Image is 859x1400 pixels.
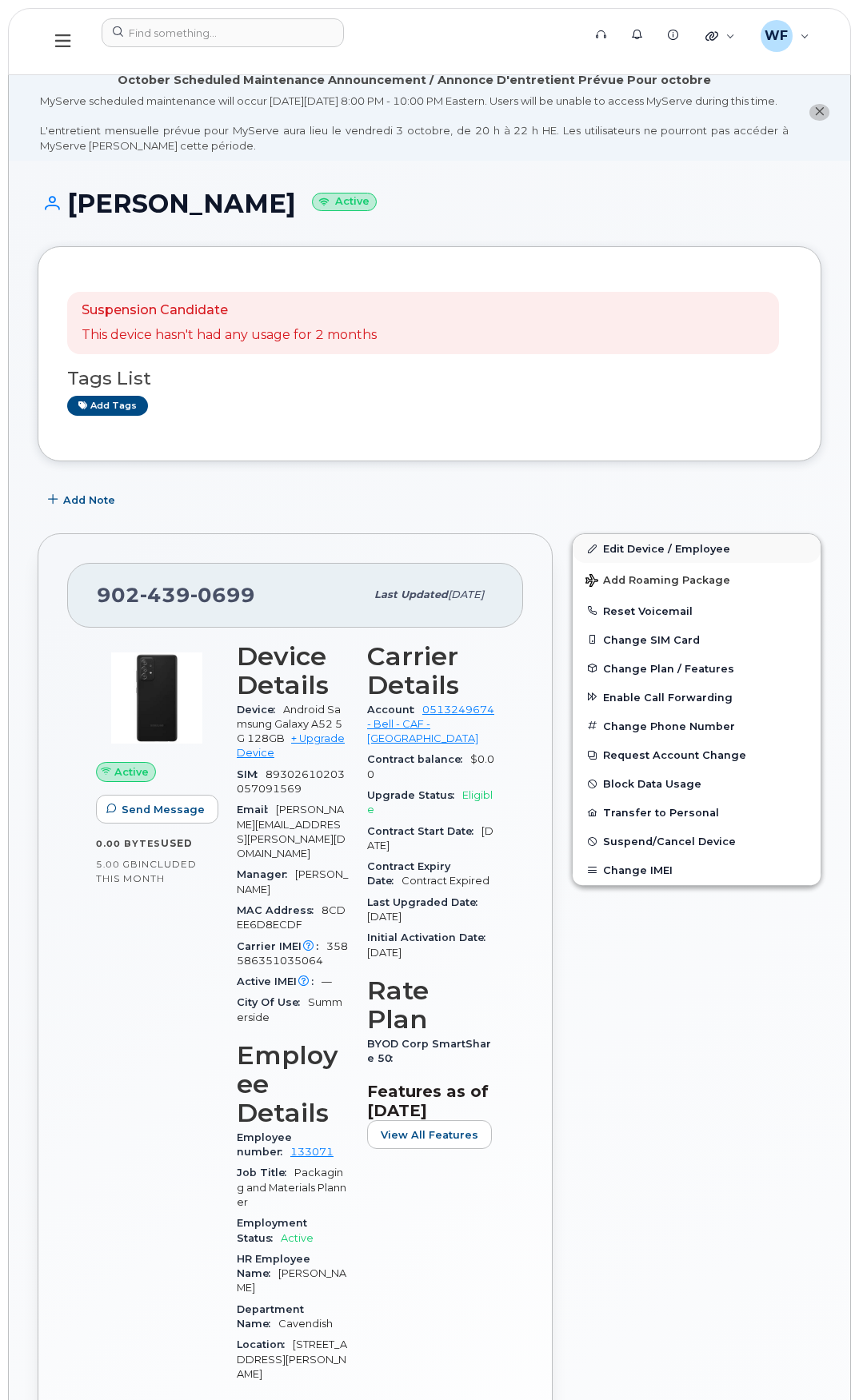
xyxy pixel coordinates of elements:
h3: Tags List [67,369,792,389]
button: Request Account Change [573,740,821,769]
h3: Device Details [237,642,348,700]
span: Initial Activation Date [367,931,493,943]
span: Change Plan / Features [603,662,734,674]
span: 0.00 Bytes [96,838,161,849]
button: Transfer to Personal [573,798,821,827]
span: Add Roaming Package [585,574,730,589]
button: View All Features [367,1120,492,1149]
button: Block Data Usage [573,769,821,798]
span: Location [237,1338,293,1350]
a: Edit Device / Employee [573,534,821,563]
span: [DATE] [367,825,493,852]
img: image20231002-3703462-2e78ka.jpeg [109,650,205,746]
h3: Employee Details [237,1041,348,1127]
span: Contract Expiry Date [367,860,450,887]
span: SIM [237,768,266,780]
span: Packaging and Materials Planner [237,1167,346,1208]
p: Suspension Candidate [82,301,377,320]
span: Employee number [237,1131,292,1158]
span: 5.00 GB [96,859,138,870]
span: 89302610203057091569 [237,768,345,795]
span: Suspend/Cancel Device [603,836,736,848]
span: [PERSON_NAME] [237,1267,346,1294]
span: Employment Status [237,1217,307,1243]
button: Enable Call Forwarding [573,683,821,712]
span: [STREET_ADDRESS][PERSON_NAME] [237,1338,347,1380]
button: Send Message [96,795,218,824]
span: Contract Start Date [367,825,481,837]
button: Add Note [38,485,129,514]
span: included this month [96,858,197,884]
button: Change Plan / Features [573,654,821,683]
a: + Upgrade Device [237,732,345,759]
span: Job Title [237,1167,294,1179]
h3: Rate Plan [367,976,494,1034]
div: October Scheduled Maintenance Announcement / Annonce D'entretient Prévue Pour octobre [118,72,711,89]
button: Reset Voicemail [573,596,821,625]
span: [PERSON_NAME][EMAIL_ADDRESS][PERSON_NAME][DOMAIN_NAME] [237,804,346,860]
button: Change IMEI [573,856,821,884]
span: 439 [140,583,190,607]
button: Suspend/Cancel Device [573,827,821,856]
span: Carrier IMEI [237,940,326,952]
span: Active IMEI [237,975,322,987]
span: BYOD Corp SmartShare 50 [367,1038,491,1064]
span: Email [237,804,276,816]
div: MyServe scheduled maintenance will occur [DATE][DATE] 8:00 PM - 10:00 PM Eastern. Users will be u... [40,94,789,153]
span: City Of Use [237,996,308,1008]
span: HR Employee Name [237,1253,310,1279]
span: Add Note [63,493,115,508]
h3: Carrier Details [367,642,494,700]
span: [DATE] [367,947,402,959]
span: Send Message [122,802,205,817]
p: This device hasn't had any usage for 2 months [82,326,377,345]
a: Add tags [67,396,148,416]
span: Android Samsung Galaxy A52 5G 128GB [237,704,342,745]
a: 0513249674 - Bell - CAF - [GEOGRAPHIC_DATA] [367,704,494,745]
span: 358586351035064 [237,940,348,967]
span: $0.00 [367,753,494,780]
span: [DATE] [367,911,402,923]
small: Active [312,193,377,211]
span: Account [367,704,422,716]
h3: Features as of [DATE] [367,1082,494,1120]
span: Enable Call Forwarding [603,691,733,703]
span: Manager [237,868,295,880]
span: [DATE] [448,588,484,600]
span: MAC Address [237,904,322,916]
span: Contract Expired [402,875,489,887]
span: Contract balance [367,753,470,765]
span: View All Features [381,1127,478,1143]
span: used [161,837,193,849]
span: 902 [97,583,255,607]
span: Active [114,764,149,780]
span: Active [281,1232,314,1244]
span: Summerside [237,996,342,1023]
button: Add Roaming Package [573,563,821,596]
span: Cavendish [278,1318,333,1330]
button: Change Phone Number [573,712,821,740]
span: Upgrade Status [367,789,462,801]
span: 0699 [190,583,255,607]
span: Last updated [374,588,448,600]
a: 133071 [290,1146,334,1158]
span: Device [237,704,283,716]
h1: [PERSON_NAME] [38,189,821,217]
span: Last Upgraded Date [367,896,485,908]
span: — [322,975,332,987]
button: close notification [809,104,829,121]
span: Department Name [237,1303,304,1330]
button: Change SIM Card [573,625,821,654]
span: [PERSON_NAME] [237,868,348,895]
